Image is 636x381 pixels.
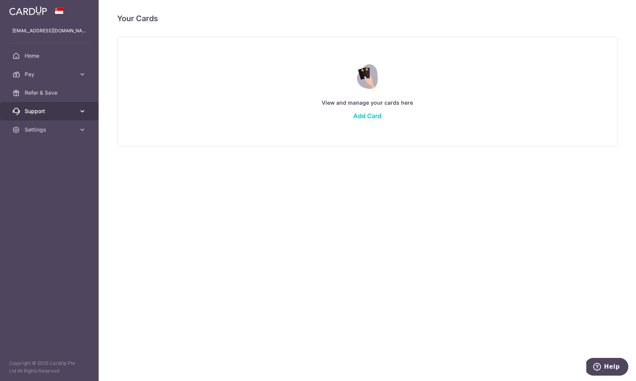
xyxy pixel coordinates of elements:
[9,6,47,15] img: CardUp
[586,358,628,377] iframe: Opens a widget where you can find more information
[133,98,602,107] p: View and manage your cards here
[25,126,76,134] span: Settings
[353,112,381,120] a: Add Card
[25,52,76,60] span: Home
[12,27,86,35] p: [EMAIL_ADDRESS][DOMAIN_NAME]
[25,89,76,97] span: Refer & Save
[18,5,34,12] span: Help
[25,70,76,78] span: Pay
[351,64,384,89] img: Credit Card
[25,107,76,115] span: Support
[117,12,158,25] h4: Your Cards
